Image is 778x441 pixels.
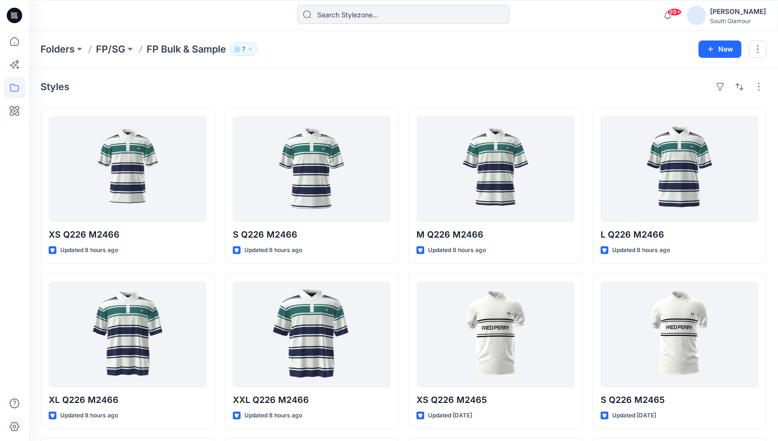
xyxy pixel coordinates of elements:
[244,411,302,421] p: Updated 8 hours ago
[612,411,656,421] p: Updated [DATE]
[428,411,472,421] p: Updated [DATE]
[601,116,759,222] a: L Q226 M2466
[230,42,257,56] button: 7
[710,17,766,25] div: South Glamour
[667,8,682,16] span: 99+
[601,281,759,388] a: S Q226 M2465
[49,281,207,388] a: XL Q226 M2466
[601,393,759,407] p: S Q226 M2465
[233,281,391,388] a: XXL Q226 M2466
[710,6,766,17] div: [PERSON_NAME]
[60,411,118,421] p: Updated 8 hours ago
[428,245,486,255] p: Updated 8 hours ago
[233,393,391,407] p: XXL Q226 M2466
[60,245,118,255] p: Updated 8 hours ago
[233,116,391,222] a: S Q226 M2466
[601,228,759,241] p: L Q226 M2466
[96,42,125,56] a: FP/SG
[242,44,245,54] p: 7
[416,393,575,407] p: XS Q226 M2465
[244,245,302,255] p: Updated 8 hours ago
[49,116,207,222] a: XS Q226 M2466
[612,245,670,255] p: Updated 8 hours ago
[687,6,706,25] img: avatar
[698,40,741,58] button: New
[49,228,207,241] p: XS Q226 M2466
[416,116,575,222] a: M Q226 M2466
[40,81,69,93] h4: Styles
[147,42,226,56] p: FP Bulk & Sample
[416,281,575,388] a: XS Q226 M2465
[416,228,575,241] p: M Q226 M2466
[49,393,207,407] p: XL Q226 M2466
[40,42,75,56] a: Folders
[233,228,391,241] p: S Q226 M2466
[297,5,510,24] input: Search Stylezone…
